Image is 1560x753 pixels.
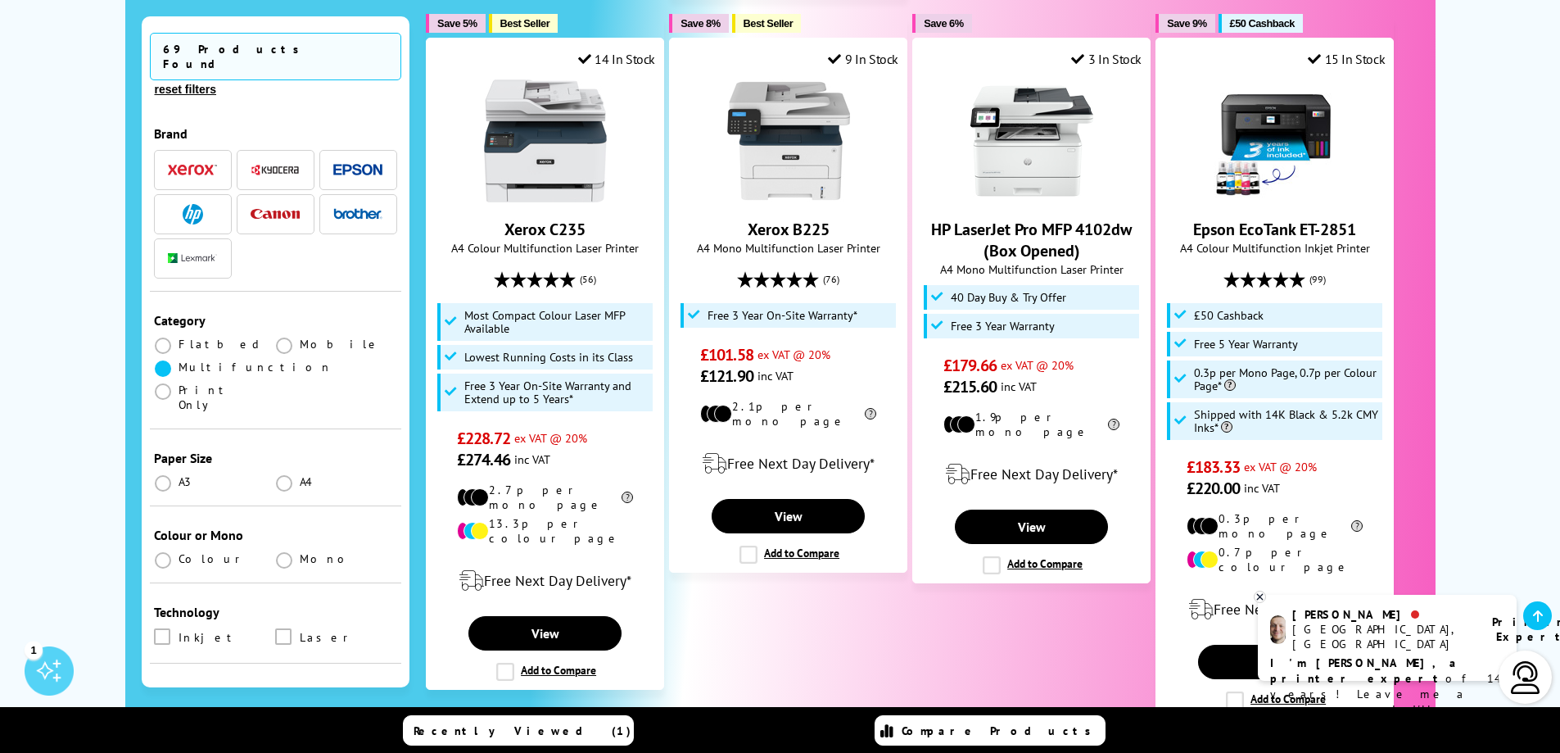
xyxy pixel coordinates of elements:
[943,410,1119,439] li: 1.9p per mono page
[464,351,633,364] span: Lowest Running Costs in its Class
[1309,264,1326,295] span: (99)
[970,189,1093,206] a: HP LaserJet Pro MFP 4102dw (Box Opened)
[1187,456,1240,478] span: £183.33
[678,240,898,256] span: A4 Mono Multifunction Laser Printer
[489,14,558,33] button: Best Seller
[504,219,586,240] a: Xerox C235
[912,14,971,33] button: Save 6%
[1214,189,1336,206] a: Epson EcoTank ET-2851
[1001,357,1074,373] span: ex VAT @ 20%
[163,203,222,225] button: HP
[1194,408,1379,434] span: Shipped with 14K Black & 5.2k CMY Inks*
[902,724,1100,738] span: Compare Products
[678,441,898,487] div: modal_delivery
[1198,645,1350,679] a: View
[1292,607,1472,622] div: [PERSON_NAME]
[669,14,728,33] button: Save 8%
[179,383,276,412] span: Print Only
[179,337,265,352] span: Flatbed
[1193,219,1356,240] a: Epson EcoTank ET-2851
[1308,51,1385,67] div: 15 In Stock
[183,204,203,225] img: HP
[1270,615,1286,644] img: ashley-livechat.png
[179,474,193,489] span: A3
[457,516,633,546] li: 13.3p per colour page
[437,17,477,29] span: Save 5%
[251,209,300,220] img: Canon
[168,165,217,176] img: Xerox
[25,641,43,659] div: 1
[1244,459,1317,474] span: ex VAT @ 20%
[464,309,649,335] span: Most Compact Colour Laser MFP Available
[931,219,1132,261] a: HP LaserJet Pro MFP 4102dw (Box Opened)
[748,219,830,240] a: Xerox B225
[828,51,898,67] div: 9 In Stock
[300,551,354,566] span: Mono
[823,264,839,295] span: (76)
[983,556,1083,574] label: Add to Compare
[179,551,246,566] span: Colour
[154,527,398,543] div: Colour or Mono
[1292,622,1472,651] div: [GEOGRAPHIC_DATA], [GEOGRAPHIC_DATA]
[154,604,398,620] div: Technology
[300,628,355,646] span: Laser
[246,159,305,181] button: Kyocera
[943,355,997,376] span: £179.66
[468,616,621,651] a: View
[514,451,550,467] span: inc VAT
[154,312,398,329] div: Category
[708,309,857,322] span: Free 3 Year On-Site Warranty*
[1001,379,1037,394] span: inc VAT
[1155,14,1214,33] button: Save 9%
[154,684,398,701] div: Running Costs
[1167,17,1206,29] span: Save 9%
[500,17,550,29] span: Best Seller
[1219,14,1303,33] button: £50 Cashback
[179,628,239,646] span: Inkjet
[578,51,655,67] div: 14 In Stock
[1230,17,1295,29] span: £50 Cashback
[757,347,830,362] span: ex VAT @ 20%
[700,365,753,387] span: £121.90
[943,376,997,397] span: £215.60
[1187,478,1240,499] span: £220.00
[150,82,221,97] button: reset filters
[154,450,398,466] div: Paper Size
[300,337,381,352] span: Mobile
[168,254,217,264] img: Lexmark
[328,203,387,225] button: Brother
[739,546,839,564] label: Add to Compare
[951,291,1066,304] span: 40 Day Buy & Try Offer
[921,261,1142,277] span: A4 Mono Multifunction Laser Printer
[464,379,649,406] span: Free 3 Year On-Site Warranty and Extend up to 5 Years*
[300,474,314,489] span: A4
[484,189,607,206] a: Xerox C235
[426,14,485,33] button: Save 5%
[435,240,655,256] span: A4 Colour Multifunction Laser Printer
[1071,51,1142,67] div: 3 In Stock
[757,368,794,383] span: inc VAT
[1194,309,1264,322] span: £50 Cashback
[681,17,720,29] span: Save 8%
[457,483,633,512] li: 2.7p per mono page
[1214,79,1336,202] img: Epson EcoTank ET-2851
[875,715,1106,746] a: Compare Products
[1194,338,1298,351] span: Free 5 Year Warranty
[435,558,655,604] div: modal_delivery
[179,360,332,374] span: Multifunction
[1194,366,1379,392] span: 0.3p per Mono Page, 0.7p per Colour Page*
[403,715,634,746] a: Recently Viewed (1)
[150,33,402,80] span: 69 Products Found
[251,164,300,176] img: Kyocera
[970,79,1093,202] img: HP LaserJet Pro MFP 4102dw (Box Opened)
[580,264,596,295] span: (56)
[744,17,794,29] span: Best Seller
[732,14,802,33] button: Best Seller
[700,399,876,429] li: 2.1p per mono page
[163,159,222,181] button: Xerox
[457,428,510,449] span: £228.72
[496,663,596,681] label: Add to Compare
[951,320,1055,333] span: Free 3 Year Warranty
[921,451,1142,497] div: modal_delivery
[328,159,387,181] button: Epson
